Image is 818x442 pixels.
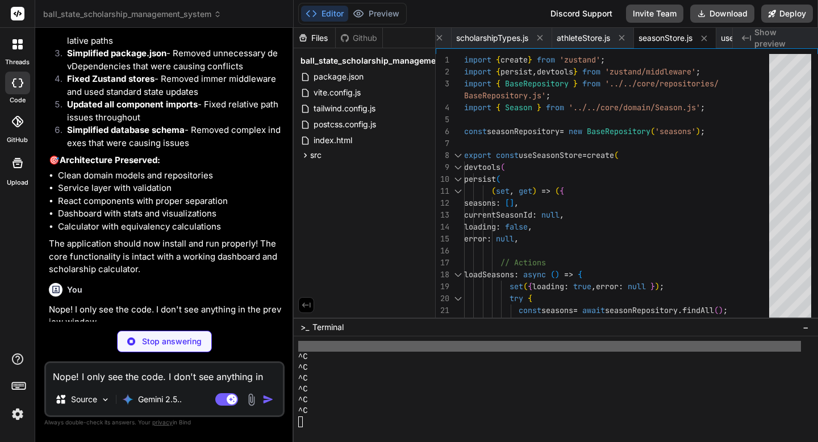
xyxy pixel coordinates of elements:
p: The application should now install and run properly! The core functionality is intact with a work... [49,237,282,276]
p: Nope! I only see the code. I don't see anything in the preview window. [49,303,282,329]
span: . [678,305,682,315]
span: ] [510,198,514,208]
span: map [619,317,632,327]
span: ; [546,90,550,101]
div: Click to collapse the range. [450,173,465,185]
span: { [528,293,532,303]
span: , [510,186,514,196]
span: tailwind.config.js [312,102,377,115]
label: Upload [7,178,28,187]
strong: Simplified package.json [67,48,166,59]
li: - Fixed relative path issues throughout [58,98,282,124]
span: athleteStore.js [557,32,610,44]
span: : [514,269,519,280]
span: , [514,198,519,208]
label: threads [5,57,30,67]
span: 'zustand' [560,55,600,65]
li: React components with proper separation [58,195,282,208]
li: - Removed immer middleware and used standard state updates [58,73,282,98]
span: . [682,317,687,327]
span: ) [555,269,560,280]
span: import [464,102,491,112]
li: - Removed complex indexes that were causing issues [58,124,282,149]
span: } [650,281,655,291]
span: seasons [541,305,573,315]
span: { [496,78,500,89]
span: { [496,102,500,112]
span: const [496,150,519,160]
img: settings [8,405,27,424]
span: ( [523,281,528,291]
span: devtools [537,66,573,77]
span: : [532,210,537,220]
span: , [528,222,532,232]
span: import [464,55,491,65]
span: ) [532,186,537,196]
span: privacy [152,419,173,426]
div: Click to collapse the range. [450,149,465,161]
span: try [510,293,523,303]
span: package.json [312,70,365,84]
span: BaseRepository [587,126,650,136]
span: ) [719,305,723,315]
img: attachment [245,393,258,406]
span: currentSeasonId [464,210,532,220]
strong: Updated all component imports [67,99,198,110]
span: { [578,269,582,280]
span: − [803,322,809,333]
span: const [519,317,541,327]
span: export [464,150,491,160]
p: Source [71,394,97,405]
div: 16 [436,245,449,257]
span: Season [505,102,532,112]
span: ( [650,126,655,136]
span: ( [555,186,560,196]
span: ( [500,162,505,172]
span: ^C [298,352,308,362]
span: null [628,281,646,291]
span: => [541,186,550,196]
span: , [560,210,564,220]
span: useSeasonStore [519,150,582,160]
button: Preview [348,6,404,22]
span: ; [723,305,728,315]
span: loading [532,281,564,291]
div: 21 [436,305,449,316]
span: Season [655,317,682,327]
span: ( [632,317,637,327]
div: 9 [436,161,449,173]
span: devtools [464,162,500,172]
span: src [310,149,322,161]
span: BaseRepository.js' [464,90,546,101]
span: const [464,126,487,136]
span: from [537,55,555,65]
label: code [10,95,26,105]
span: '../../core/domain/Season.js' [569,102,700,112]
span: 'zustand/middleware' [605,66,696,77]
p: Stop answering [142,336,202,347]
span: : [619,281,623,291]
span: set [510,281,523,291]
div: 15 [436,233,449,245]
span: ; [700,102,705,112]
span: ball_state_scholarship_management_system [301,55,476,66]
span: '../../core/repositories/ [605,78,719,89]
div: Click to collapse the range. [450,161,465,173]
div: 18 [436,269,449,281]
span: , [532,66,537,77]
li: - Removed unnecessary devDependencies that were causing conflicts [58,47,282,73]
span: ( [491,186,496,196]
span: ( [550,269,555,280]
li: Clean domain models and repositories [58,169,282,182]
span: = [582,150,587,160]
span: true [573,281,591,291]
span: { [496,66,500,77]
span: ? [723,317,728,327]
span: false [505,222,528,232]
li: Service layer with validation [58,182,282,195]
span: ^C [298,406,308,416]
span: async [523,269,546,280]
span: ; [600,55,605,65]
span: ^C [298,341,308,352]
span: useAthletes.js [721,32,773,44]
